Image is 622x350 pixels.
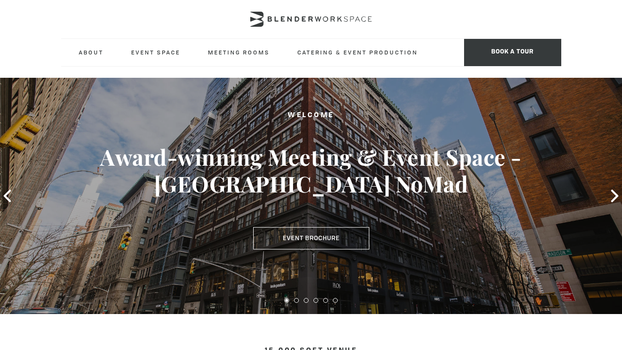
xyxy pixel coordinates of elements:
[123,39,188,66] a: Event Space
[253,227,369,249] a: Event Brochure
[31,143,591,198] h3: Award-winning Meeting & Event Space - [GEOGRAPHIC_DATA] NoMad
[200,39,277,66] a: Meeting Rooms
[290,39,426,66] a: Catering & Event Production
[464,39,561,66] span: Book a tour
[31,109,591,122] h2: Welcome
[71,39,111,66] a: About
